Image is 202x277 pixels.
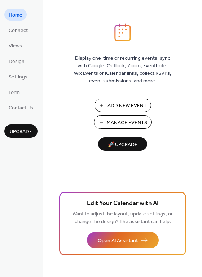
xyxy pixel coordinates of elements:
[87,199,159,209] span: Edit Your Calendar with AI
[94,115,151,129] button: Manage Events
[87,232,159,248] button: Open AI Assistant
[4,24,32,36] a: Connect
[9,42,22,50] span: Views
[9,27,28,35] span: Connect
[4,40,26,51] a: Views
[4,124,38,138] button: Upgrade
[9,12,22,19] span: Home
[102,140,143,150] span: 🚀 Upgrade
[4,101,38,113] a: Contact Us
[4,55,29,67] a: Design
[4,71,32,82] a: Settings
[9,58,25,65] span: Design
[10,128,32,136] span: Upgrade
[4,86,24,98] a: Form
[98,237,138,245] span: Open AI Assistant
[98,137,147,151] button: 🚀 Upgrade
[107,102,147,110] span: Add New Event
[9,73,27,81] span: Settings
[107,119,147,127] span: Manage Events
[73,209,173,227] span: Want to adjust the layout, update settings, or change the design? The assistant can help.
[9,104,33,112] span: Contact Us
[4,9,27,21] a: Home
[114,23,131,41] img: logo_icon.svg
[74,55,171,85] span: Display one-time or recurring events, sync with Google, Outlook, Zoom, Eventbrite, Wix Events or ...
[9,89,20,96] span: Form
[95,99,151,112] button: Add New Event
